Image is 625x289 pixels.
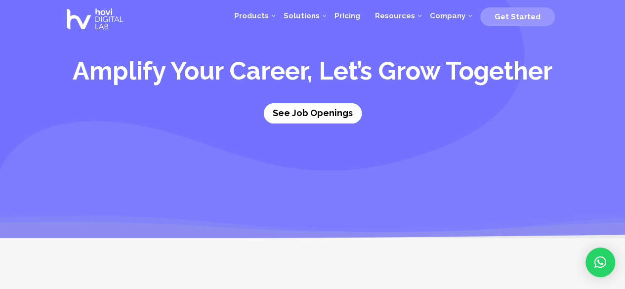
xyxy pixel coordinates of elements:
[264,103,362,124] a: See Job Openings
[375,11,415,20] span: Resources
[334,11,360,20] span: Pricing
[63,57,563,89] h1: Amplify Your Career, Let’s Grow Together
[284,11,320,20] span: Solutions
[430,11,465,20] span: Company
[327,1,368,31] a: Pricing
[422,1,473,31] a: Company
[276,1,327,31] a: Solutions
[227,1,276,31] a: Products
[368,1,422,31] a: Resources
[480,8,555,23] a: Get Started
[495,12,541,21] span: Get Started
[234,11,269,20] span: Products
